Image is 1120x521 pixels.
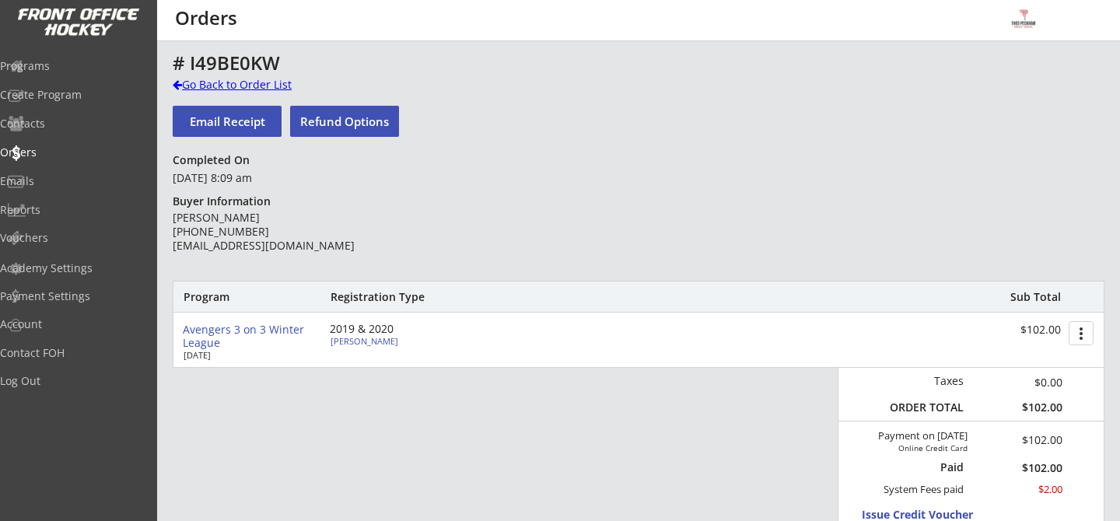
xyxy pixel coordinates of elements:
div: # I49BE0KW [173,54,918,72]
div: [PERSON_NAME] [PHONE_NUMBER] [EMAIL_ADDRESS][DOMAIN_NAME] [173,211,397,254]
button: more_vert [1069,321,1094,345]
div: Buyer Information [173,194,278,208]
button: Email Receipt [173,106,282,137]
div: Go Back to Order List [173,77,333,93]
div: Sub Total [993,290,1061,304]
div: $102.00 [975,463,1062,474]
div: System Fees paid [870,483,964,496]
div: [PERSON_NAME] [331,337,504,345]
div: Avengers 3 on 3 Winter League [183,323,317,350]
div: ORDER TOTAL [883,400,964,414]
div: Taxes [883,374,964,388]
div: Completed On [173,153,257,167]
div: $102.00 [975,400,1062,414]
button: Refund Options [290,106,399,137]
div: Program [184,290,268,304]
div: $0.00 [975,374,1062,390]
div: $102.00 [988,435,1062,446]
div: [DATE] 8:09 am [173,170,397,186]
div: 2019 & 2020 [330,323,509,334]
div: [DATE] [184,351,308,359]
div: Online Credit Card [880,443,968,453]
div: Paid [892,460,964,474]
div: Registration Type [331,290,509,304]
div: $102.00 [964,323,1061,337]
div: Payment on [DATE] [844,430,968,442]
div: $2.00 [975,483,1062,496]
